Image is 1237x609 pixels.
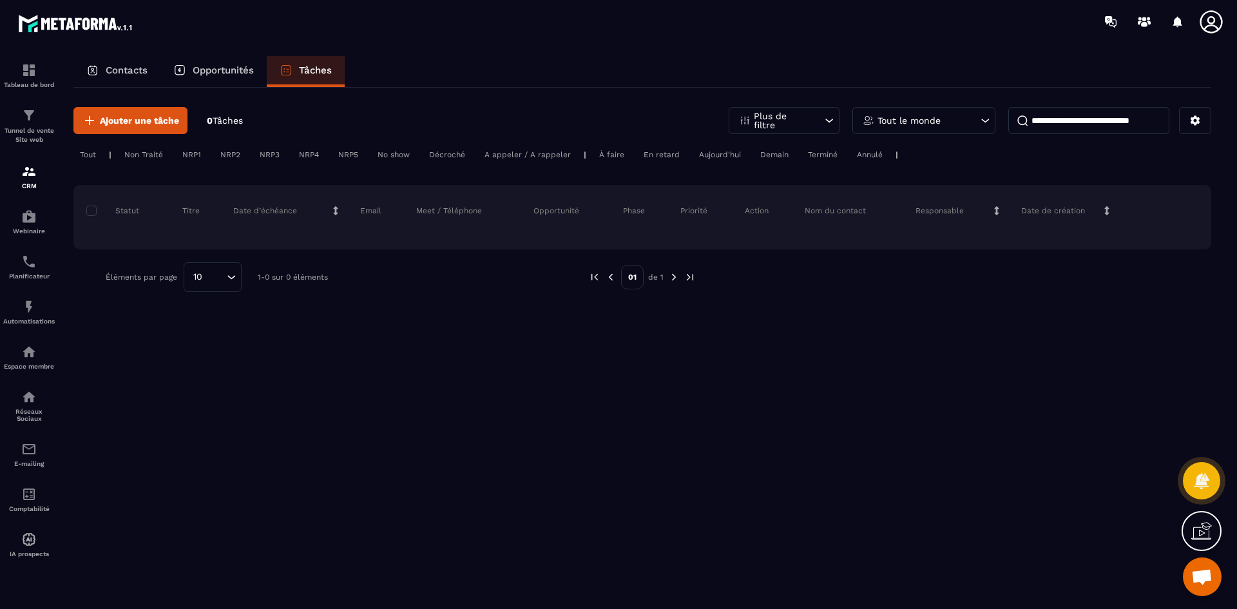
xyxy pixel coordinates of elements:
p: Réseaux Sociaux [3,408,55,422]
div: Décroché [423,147,472,162]
p: | [584,150,586,159]
img: email [21,441,37,457]
p: de 1 [648,272,664,282]
img: formation [21,164,37,179]
div: Terminé [801,147,844,162]
p: 01 [621,265,644,289]
div: NRP5 [332,147,365,162]
p: Tunnel de vente Site web [3,126,55,144]
a: Contacts [73,56,160,87]
p: | [896,150,898,159]
p: Email [360,206,381,216]
div: Non Traité [118,147,169,162]
div: Aujourd'hui [693,147,747,162]
img: automations [21,299,37,314]
p: Espace membre [3,363,55,370]
div: En retard [637,147,686,162]
p: Date d’échéance [233,206,297,216]
a: Tâches [267,56,345,87]
p: Éléments par page [106,273,177,282]
div: NRP4 [292,147,325,162]
p: Phase [623,206,645,216]
img: prev [605,271,617,283]
div: NRP2 [214,147,247,162]
div: No show [371,147,416,162]
p: Statut [90,206,139,216]
p: Action [745,206,769,216]
p: Date de création [1021,206,1085,216]
img: formation [21,108,37,123]
a: formationformationCRM [3,154,55,199]
p: Titre [182,206,200,216]
p: Automatisations [3,318,55,325]
p: Comptabilité [3,505,55,512]
p: Nom du contact [805,206,866,216]
a: accountantaccountantComptabilité [3,477,55,522]
a: social-networksocial-networkRéseaux Sociaux [3,380,55,432]
img: automations [21,344,37,360]
p: Opportunités [193,64,254,76]
img: accountant [21,487,37,502]
p: Priorité [680,206,707,216]
p: Meet / Téléphone [416,206,482,216]
p: Planificateur [3,273,55,280]
div: Annulé [850,147,889,162]
img: next [684,271,696,283]
a: automationsautomationsWebinaire [3,199,55,244]
img: logo [18,12,134,35]
input: Search for option [207,270,224,284]
img: social-network [21,389,37,405]
a: Opportunités [160,56,267,87]
p: Tableau de bord [3,81,55,88]
p: Plus de filtre [754,111,810,130]
img: scheduler [21,254,37,269]
p: Responsable [916,206,964,216]
div: Demain [754,147,795,162]
p: IA prospects [3,550,55,557]
img: automations [21,532,37,547]
a: automationsautomationsEspace membre [3,334,55,380]
a: emailemailE-mailing [3,432,55,477]
div: Ouvrir le chat [1183,557,1222,596]
div: A appeler / A rappeler [478,147,577,162]
div: Tout [73,147,102,162]
a: automationsautomationsAutomatisations [3,289,55,334]
button: Ajouter une tâche [73,107,187,134]
img: formation [21,63,37,78]
p: Tâches [299,64,332,76]
p: CRM [3,182,55,189]
p: 1-0 sur 0 éléments [258,273,328,282]
p: Opportunité [533,206,579,216]
img: next [668,271,680,283]
span: 10 [189,270,207,284]
div: À faire [593,147,631,162]
img: prev [589,271,600,283]
p: E-mailing [3,460,55,467]
p: Tout le monde [877,116,941,125]
span: Tâches [213,115,243,126]
p: 0 [207,115,243,127]
p: Webinaire [3,227,55,235]
a: formationformationTunnel de vente Site web [3,98,55,154]
p: | [109,150,111,159]
p: Contacts [106,64,148,76]
img: automations [21,209,37,224]
a: schedulerschedulerPlanificateur [3,244,55,289]
div: NRP1 [176,147,207,162]
div: Search for option [184,262,242,292]
span: Ajouter une tâche [100,114,179,127]
a: formationformationTableau de bord [3,53,55,98]
div: NRP3 [253,147,286,162]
